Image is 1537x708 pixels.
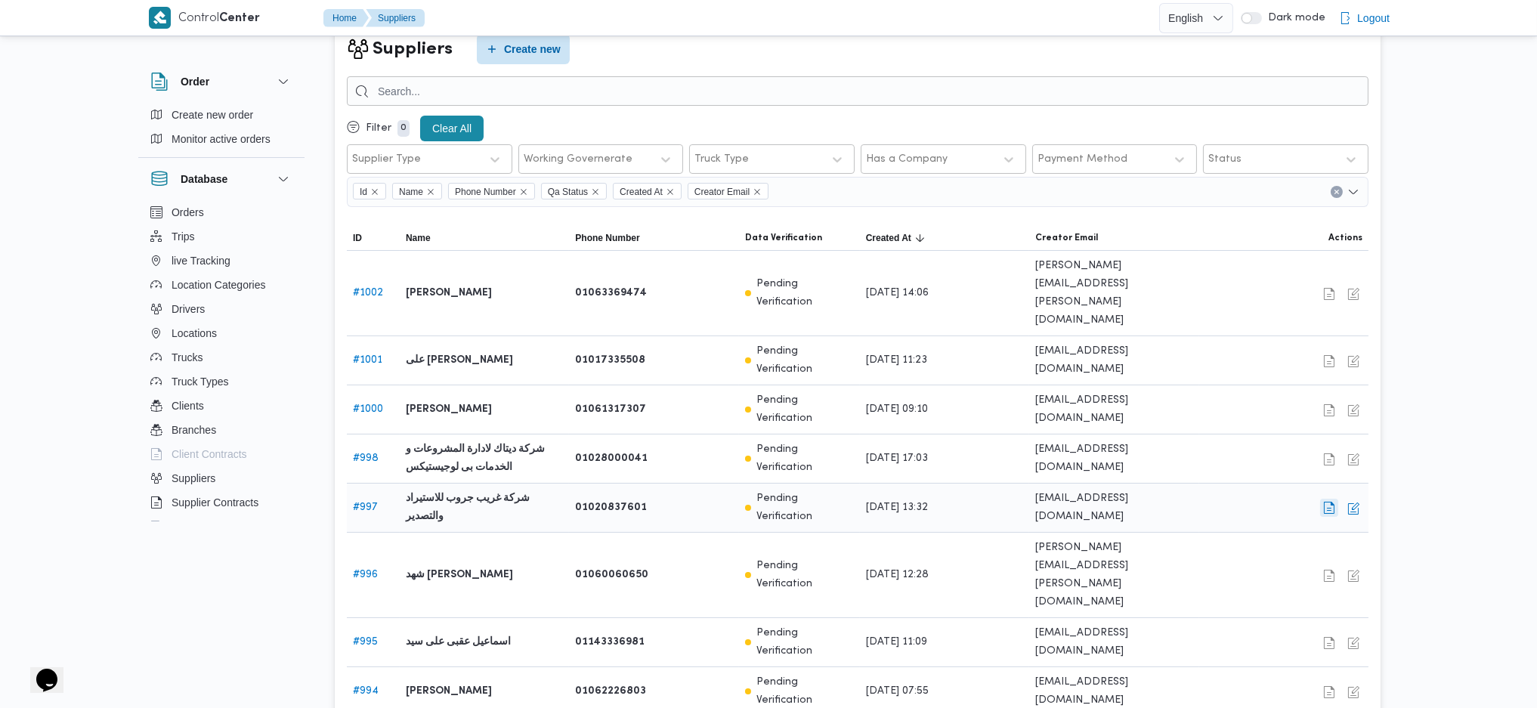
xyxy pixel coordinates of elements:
[219,13,260,24] b: Center
[181,73,209,91] h3: Order
[353,355,382,365] a: #1001
[144,394,298,418] button: Clients
[866,232,911,244] span: Created At; Sorted in descending order
[866,284,929,302] span: [DATE] 14:06
[406,633,511,651] b: اسماعيل عقبى على سيد
[144,127,298,151] button: Monitor active orders
[504,40,561,58] span: Create new
[477,34,570,64] button: Create new
[172,276,266,294] span: Location Categories
[347,226,400,250] button: ID
[406,682,492,700] b: [PERSON_NAME]
[866,351,927,369] span: [DATE] 11:23
[548,184,588,200] span: Qa Status
[144,249,298,273] button: live Tracking
[347,76,1368,106] input: Search...
[172,300,205,318] span: Drivers
[575,633,645,651] b: 01143336981
[866,153,948,165] div: Has a Company
[1035,342,1192,379] span: [EMAIL_ADDRESS][DOMAIN_NAME]
[406,232,431,244] span: Name
[1035,257,1192,329] span: [PERSON_NAME][EMAIL_ADDRESS][PERSON_NAME][DOMAIN_NAME]
[866,566,929,584] span: [DATE] 12:28
[1328,232,1362,244] span: Actions
[757,391,854,428] p: Pending Verification
[353,570,378,580] a: #996
[15,648,63,693] iframe: chat widget
[1208,153,1242,165] div: Status
[455,184,516,200] span: Phone Number
[914,232,926,244] svg: Sorted in descending order
[353,232,362,244] span: ID
[575,450,648,468] b: 01028000041
[1357,9,1390,27] span: Logout
[144,297,298,321] button: Drivers
[392,183,442,199] span: Name
[360,184,367,200] span: Id
[353,404,383,414] a: #1000
[172,227,195,246] span: Trips
[370,187,379,196] button: Remove Id from selection in this group
[866,450,928,468] span: [DATE] 17:03
[426,187,435,196] button: Remove Name from selection in this group
[353,686,379,696] a: #994
[757,624,854,660] p: Pending Verification
[575,351,645,369] b: 01017335508
[666,187,675,196] button: Remove Created At from selection in this group
[172,130,271,148] span: Monitor active orders
[366,9,425,27] button: Suppliers
[753,187,762,196] button: Remove Creator Email from selection in this group
[144,224,298,249] button: Trips
[406,284,492,302] b: [PERSON_NAME]
[138,200,305,527] div: Database
[757,557,854,593] p: Pending Verification
[757,490,854,526] p: Pending Verification
[353,288,383,298] a: #1002
[1035,539,1192,611] span: [PERSON_NAME][EMAIL_ADDRESS][PERSON_NAME][DOMAIN_NAME]
[406,441,563,477] b: شركة ديتاك لادارة المشروعات و الخدمات بى لوجيستيكس
[1262,12,1325,24] span: Dark mode
[144,442,298,466] button: Client Contracts
[575,499,647,517] b: 01020837601
[620,184,663,200] span: Created At
[448,183,535,199] span: Phone Number
[172,397,204,415] span: Clients
[694,153,749,165] div: Truck Type
[694,184,750,200] span: Creator Email
[397,120,410,137] p: 0
[1333,3,1396,33] button: Logout
[866,682,929,700] span: [DATE] 07:55
[181,170,227,188] h3: Database
[144,200,298,224] button: Orders
[1035,391,1192,428] span: [EMAIL_ADDRESS][DOMAIN_NAME]
[406,351,513,369] b: على [PERSON_NAME]
[399,184,423,200] span: Name
[613,183,682,199] span: Created At
[406,490,563,526] b: شركة غريب جروب للاستيراد والتصدير
[172,203,204,221] span: Orders
[688,183,768,199] span: Creator Email
[149,7,171,29] img: X8yXhbKr1z7QwAAAABJRU5ErkJggg==
[575,566,648,584] b: 01060060650
[172,252,230,270] span: live Tracking
[1035,441,1192,477] span: [EMAIL_ADDRESS][DOMAIN_NAME]
[172,445,247,463] span: Client Contracts
[373,36,453,63] h2: Suppliers
[172,324,217,342] span: Locations
[519,187,528,196] button: Remove Phone Number from selection in this group
[144,345,298,369] button: Trucks
[172,348,203,366] span: Trucks
[866,499,928,517] span: [DATE] 13:32
[144,103,298,127] button: Create new order
[144,369,298,394] button: Truck Types
[366,122,391,134] p: Filter
[575,400,646,419] b: 01061317307
[144,490,298,515] button: Supplier Contracts
[144,515,298,539] button: Devices
[138,103,305,157] div: Order
[1331,186,1343,198] button: Clear input
[569,226,738,250] button: Phone Number
[524,153,632,165] div: Working Governerate
[172,493,258,512] span: Supplier Contracts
